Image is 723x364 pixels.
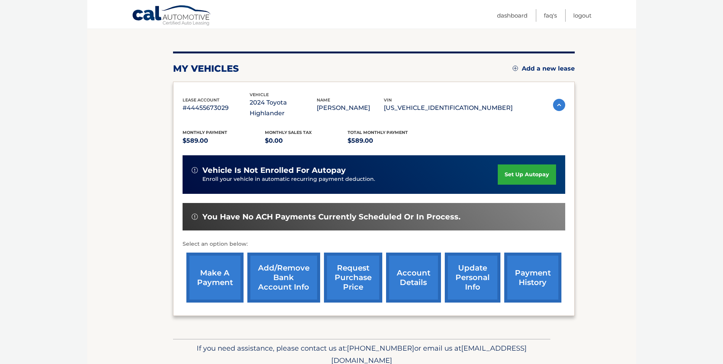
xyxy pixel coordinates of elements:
[247,253,320,303] a: Add/Remove bank account info
[513,66,518,71] img: add.svg
[324,253,382,303] a: request purchase price
[250,92,269,97] span: vehicle
[132,5,212,27] a: Cal Automotive
[497,9,527,22] a: Dashboard
[513,65,575,72] a: Add a new lease
[250,97,317,119] p: 2024 Toyota Highlander
[347,344,414,353] span: [PHONE_NUMBER]
[265,130,312,135] span: Monthly sales Tax
[183,130,227,135] span: Monthly Payment
[202,212,460,222] span: You have no ACH payments currently scheduled or in process.
[192,167,198,173] img: alert-white.svg
[348,135,430,146] p: $589.00
[202,166,346,175] span: vehicle is not enrolled for autopay
[348,130,408,135] span: Total Monthly Payment
[317,97,330,103] span: name
[183,103,250,113] p: #44455673029
[173,63,239,74] h2: my vehicles
[186,253,244,303] a: make a payment
[384,103,513,113] p: [US_VEHICLE_IDENTIFICATION_NUMBER]
[573,9,592,22] a: Logout
[504,253,561,303] a: payment history
[553,99,565,111] img: accordion-active.svg
[384,97,392,103] span: vin
[192,214,198,220] img: alert-white.svg
[498,164,556,185] a: set up autopay
[445,253,500,303] a: update personal info
[265,135,348,146] p: $0.00
[386,253,441,303] a: account details
[544,9,557,22] a: FAQ's
[317,103,384,113] p: [PERSON_NAME]
[183,240,565,249] p: Select an option below:
[183,135,265,146] p: $589.00
[183,97,220,103] span: lease account
[202,175,498,184] p: Enroll your vehicle in automatic recurring payment deduction.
